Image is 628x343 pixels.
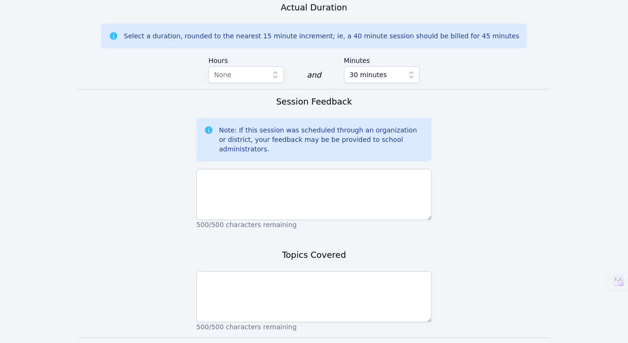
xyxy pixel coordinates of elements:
span: None [214,71,231,79]
button: None [208,66,284,83]
h3: Session Feedback [276,95,352,108]
p: 500/500 characters remaining [196,322,432,332]
button: 30 minutes [344,66,420,83]
label: Minutes [344,52,420,66]
h3: Actual Duration [281,1,347,14]
div: Note: If this session was scheduled through an organization or district, your feedback may be be ... [219,125,425,154]
span: 30 minutes [350,69,387,80]
div: and [307,70,321,81]
label: Hours [208,52,284,66]
p: 500/500 characters remaining [196,220,432,229]
div: Select a duration, rounded to the nearest 15 minute increment; ie, a 40 minute session should be ... [124,31,519,41]
h3: Topics Covered [282,248,346,262]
